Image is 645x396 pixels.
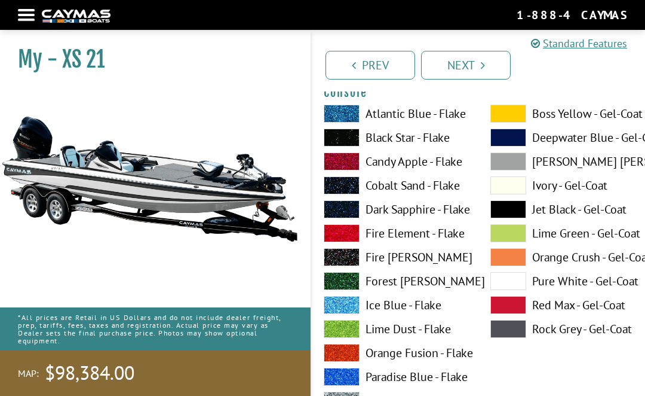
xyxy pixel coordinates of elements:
p: *All prices are Retail in US Dollars and do not include dealer freight, prep, tariffs, fees, taxe... [18,307,293,351]
h4: Console [324,85,633,100]
label: Jet Black - Gel-Coat [490,200,633,218]
label: Forest [PERSON_NAME] [324,272,466,290]
label: Ice Blue - Flake [324,296,466,314]
label: Black Star - Flake [324,129,466,147]
label: Lime Green - Gel-Coat [490,224,633,242]
ul: Pagination [322,49,645,80]
label: Lime Dust - Flake [324,320,466,338]
label: Deepwater Blue - Gel-Coat [490,129,633,147]
label: Paradise Blue - Flake [324,368,466,386]
label: Fire [PERSON_NAME] [324,248,466,266]
label: Orange Fusion - Flake [324,344,466,362]
label: Dark Sapphire - Flake [324,200,466,218]
label: Candy Apple - Flake [324,153,466,170]
h1: My - XS 21 [18,46,281,73]
label: Fire Element - Flake [324,224,466,242]
label: Orange Crush - Gel-Coat [490,248,633,266]
label: Rock Grey - Gel-Coat [490,320,633,338]
label: [PERSON_NAME] [PERSON_NAME] - Gel-Coat [490,153,633,170]
img: white-logo-c9c8dbefe5ff5ceceb0f0178aa75bf4bb51f6bca0971e226c86eb53dfe498488.png [42,10,110,22]
a: Prev [325,51,415,80]
label: Cobalt Sand - Flake [324,176,466,194]
span: MAP: [18,367,39,380]
a: Standard Features [531,35,627,51]
label: Atlantic Blue - Flake [324,105,466,123]
span: $98,384.00 [45,361,134,386]
label: Pure White - Gel-Coat [490,272,633,290]
div: 1-888-4CAYMAS [517,7,627,23]
label: Boss Yellow - Gel-Coat [490,105,633,123]
label: Red Max - Gel-Coat [490,296,633,314]
a: Next [421,51,511,80]
label: Ivory - Gel-Coat [490,176,633,194]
